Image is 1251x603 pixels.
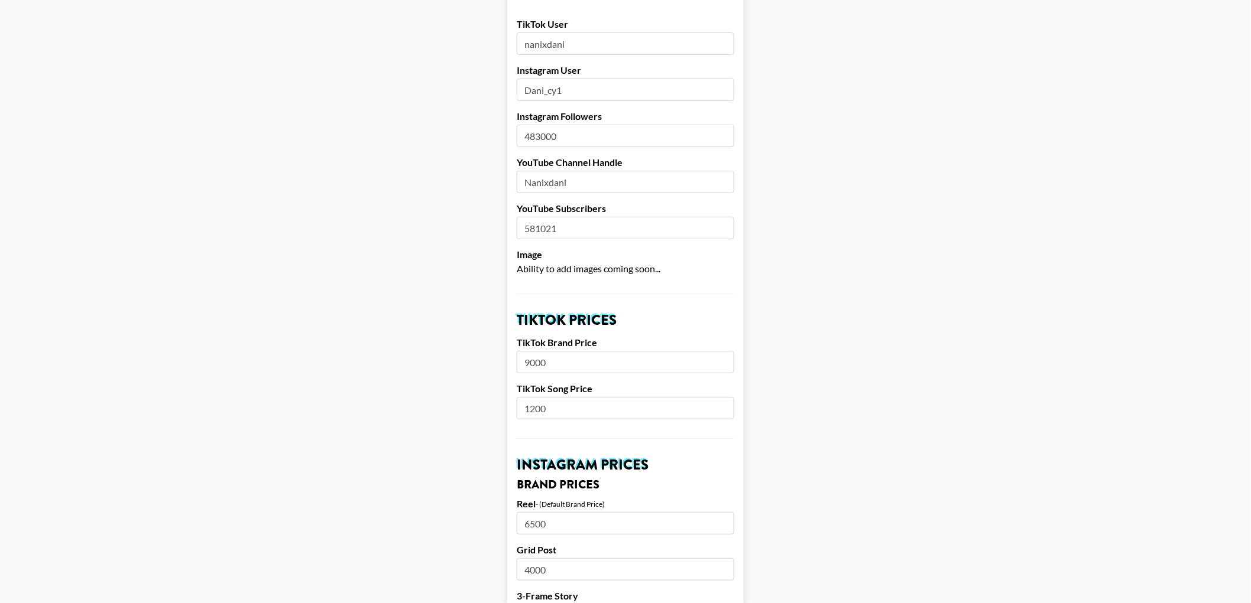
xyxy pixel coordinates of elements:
h2: TikTok Prices [517,313,734,327]
label: Grid Post [517,544,734,556]
div: - (Default Brand Price) [536,500,605,509]
label: TikTok User [517,18,734,30]
label: Instagram User [517,64,734,76]
label: 3-Frame Story [517,590,734,602]
label: TikTok Song Price [517,383,734,395]
label: Instagram Followers [517,110,734,122]
label: YouTube Subscribers [517,203,734,214]
label: Reel [517,498,536,510]
label: Image [517,249,734,260]
h2: Instagram Prices [517,458,734,472]
label: YouTube Channel Handle [517,157,734,168]
h3: Brand Prices [517,479,734,491]
span: Ability to add images coming soon... [517,263,660,274]
label: TikTok Brand Price [517,337,734,348]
